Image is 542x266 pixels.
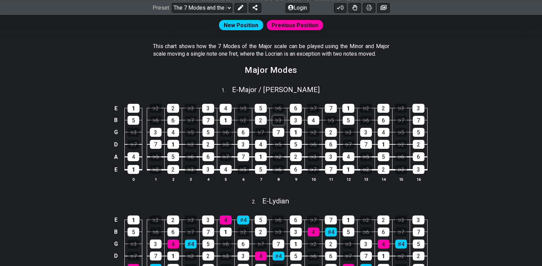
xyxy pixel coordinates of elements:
div: 4 [343,152,354,161]
div: 4 [167,128,179,137]
div: 6 [325,140,337,149]
div: 1 [378,252,389,261]
div: ♭3 [128,240,139,248]
td: D [112,138,120,151]
div: 2 [167,215,179,224]
div: ♭2 [395,252,407,261]
td: E [112,214,120,226]
div: ♭5 [237,104,249,113]
th: 6 [234,176,252,183]
div: ♭2 [308,128,319,137]
div: 3 [290,116,302,125]
td: B [112,226,120,238]
div: ♭2 [308,240,319,248]
div: ♭7 [185,228,197,236]
div: ♭3 [220,140,232,149]
div: 7 [325,104,337,113]
td: G [112,238,120,250]
div: ♭6 [185,152,197,161]
div: 3 [237,140,249,149]
th: 12 [340,176,357,183]
div: 5 [255,215,267,224]
div: 5 [167,152,179,161]
div: ♭7 [308,165,319,174]
div: 7 [202,228,214,236]
div: ♭7 [343,140,354,149]
div: ♭5 [150,152,162,161]
div: ♭2 [150,165,162,174]
div: 6 [237,240,249,248]
div: 4 [255,140,267,149]
div: ♭7 [128,140,139,149]
div: 5 [290,140,302,149]
div: 3 [413,165,424,174]
td: G [112,126,120,138]
div: ♭5 [360,152,372,161]
div: ♭6 [150,228,162,236]
div: 1 [343,165,354,174]
th: 1 [147,176,164,183]
th: 9 [287,176,305,183]
div: 7 [273,240,284,248]
span: Preset [153,4,169,11]
div: 5 [290,252,302,261]
div: ♭2 [185,140,197,149]
div: ♭3 [273,228,284,236]
div: ♭5 [395,128,407,137]
div: 1 [167,252,179,261]
div: 5 [413,240,424,248]
div: ♭2 [237,228,249,236]
button: Print [363,3,375,12]
th: 14 [375,176,392,183]
select: Preset [172,3,232,12]
div: 4 [167,240,179,248]
div: 5 [413,128,424,137]
div: ♭2 [150,215,162,224]
div: ♭7 [220,152,232,161]
div: 3 [150,128,162,137]
div: 4 [220,165,232,174]
div: ♭7 [307,104,319,113]
div: 1 [290,128,302,137]
button: Login [286,3,309,12]
div: ♯4 [325,228,337,236]
div: 5 [128,116,139,125]
div: ♭7 [185,116,197,125]
div: ♭2 [360,215,372,224]
div: 5 [202,128,214,137]
div: ♭7 [395,228,407,236]
div: 3 [202,215,214,224]
div: 4 [128,152,139,161]
div: ♭2 [273,152,284,161]
span: Previous Position [272,20,318,30]
div: ♭3 [220,252,232,261]
span: New Position [224,20,258,30]
div: 4 [220,215,232,224]
div: 1 [220,228,232,236]
div: 2 [325,240,337,248]
div: 2 [325,128,337,137]
div: 7 [325,215,337,224]
div: ♭3 [128,128,139,137]
button: Toggle Dexterity for all fretkits [349,3,361,12]
div: ♭3 [185,104,197,113]
div: ♯4 [395,240,407,248]
div: ♭5 [325,116,337,125]
div: 6 [378,116,389,125]
div: 7 [273,128,284,137]
div: 6 [290,215,302,224]
div: 3 [360,240,372,248]
th: 10 [305,176,322,183]
div: 3 [150,240,162,248]
div: 5 [343,228,354,236]
div: ♭6 [395,152,407,161]
div: ♯4 [273,252,284,261]
div: ♯4 [185,240,197,248]
div: 5 [255,165,267,174]
div: 4 [308,228,319,236]
div: 7 [413,116,424,125]
div: ♭7 [255,128,267,137]
div: 5 [128,228,139,236]
div: 3 [360,128,372,137]
button: Create image [377,3,390,12]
